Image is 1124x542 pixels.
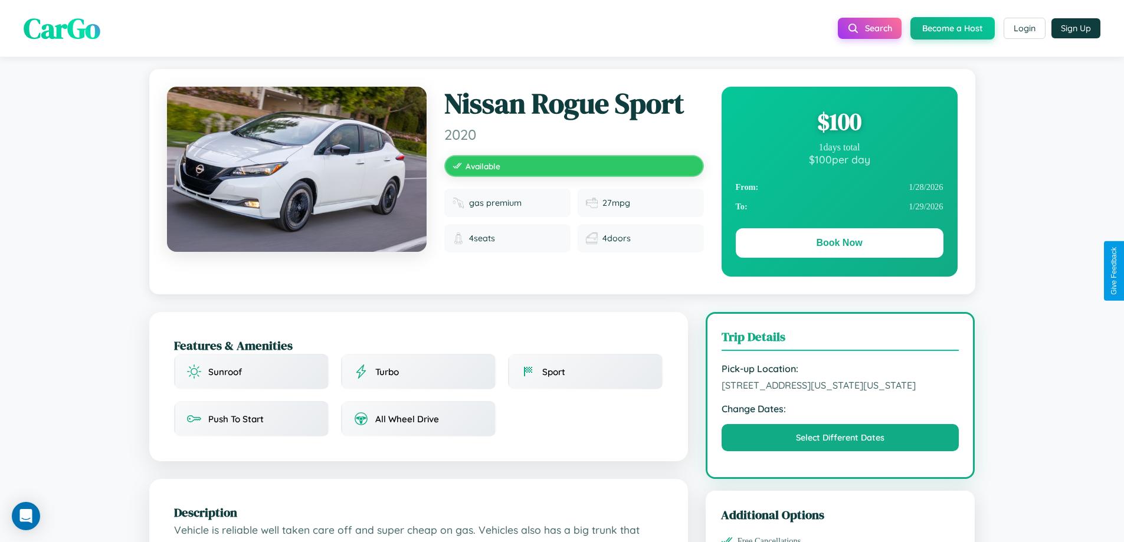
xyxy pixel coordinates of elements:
div: $ 100 per day [736,153,943,166]
strong: Pick-up Location: [722,363,959,375]
div: $ 100 [736,106,943,137]
h2: Description [174,504,663,521]
span: gas premium [469,198,522,208]
span: Sport [542,366,565,377]
span: 2020 [444,126,704,143]
strong: From: [736,182,759,192]
button: Search [838,18,902,39]
span: 4 doors [602,233,631,244]
span: 27 mpg [602,198,630,208]
div: Give Feedback [1110,247,1118,295]
button: Sign Up [1051,18,1100,38]
span: Available [466,161,500,171]
img: Fuel efficiency [586,197,598,209]
button: Login [1004,18,1046,39]
h3: Additional Options [721,506,960,523]
span: Search [865,23,892,34]
button: Book Now [736,228,943,258]
h1: Nissan Rogue Sport [444,87,704,121]
div: 1 / 29 / 2026 [736,197,943,216]
h2: Features & Amenities [174,337,663,354]
button: Become a Host [910,17,995,40]
div: Open Intercom Messenger [12,502,40,530]
h3: Trip Details [722,328,959,351]
img: Doors [586,232,598,244]
span: CarGo [24,9,100,48]
button: Select Different Dates [722,424,959,451]
img: Nissan Rogue Sport 2020 [167,87,427,252]
img: Fuel type [453,197,464,209]
img: Seats [453,232,464,244]
div: 1 days total [736,142,943,153]
span: Sunroof [208,366,242,377]
span: Push To Start [208,413,264,425]
strong: To: [736,202,748,212]
span: [STREET_ADDRESS][US_STATE][US_STATE] [722,379,959,391]
span: Turbo [375,366,399,377]
span: 4 seats [469,233,495,244]
span: All Wheel Drive [375,413,439,425]
div: 1 / 28 / 2026 [736,178,943,197]
strong: Change Dates: [722,403,959,415]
